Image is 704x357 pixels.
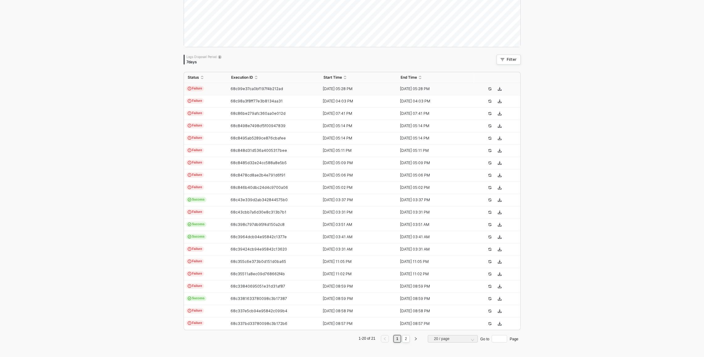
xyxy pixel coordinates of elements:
[397,160,469,165] div: [DATE] 05:09 PM
[231,123,285,128] span: 68c8498e7498cf5f00947839
[397,123,469,128] div: [DATE] 05:14 PM
[188,148,191,152] span: icon-exclamation
[498,112,502,115] span: icon-download
[320,309,392,313] div: [DATE] 08:58 PM
[186,86,204,91] span: Failure
[188,272,191,276] span: icon-exclamation
[320,136,392,141] div: [DATE] 05:14 PM
[480,335,518,342] div: Go to Page
[188,161,191,164] span: icon-exclamation
[231,321,287,326] span: 68c337bd33780098c3b172b6
[397,86,469,91] div: [DATE] 05:28 PM
[320,86,392,91] div: [DATE] 05:28 PM
[186,197,206,202] span: Success
[231,272,285,276] span: 68c35511a8ec09d768662f4b
[488,309,492,313] span: icon-success-page
[431,335,474,342] input: Page Size
[492,335,507,342] input: Page
[188,173,191,177] span: icon-exclamation
[498,284,502,288] span: icon-download
[231,148,287,153] span: 68c848d31d536a4005317bee
[488,260,492,264] span: icon-success-page
[231,284,285,289] span: 68c33840695051e31d31af87
[188,309,191,313] span: icon-exclamation
[498,260,502,264] span: icon-download
[488,136,492,140] span: icon-success-page
[186,110,204,116] span: Failure
[414,337,418,341] span: right
[397,296,469,301] div: [DATE] 08:59 PM
[227,72,320,83] th: Execution ID
[488,272,492,276] span: icon-success-page
[231,173,285,177] span: 68c8478cd8ae2b4e791d6f91
[411,335,421,342] li: Next Page
[231,296,287,301] span: 68c3381633780098c3b17387
[397,321,469,326] div: [DATE] 08:57 PM
[507,57,517,62] div: Filter
[320,259,392,264] div: [DATE] 11:05 PM
[498,272,502,276] span: icon-download
[323,75,342,80] span: Start Time
[397,72,474,83] th: End Time
[320,210,392,215] div: [DATE] 03:31 PM
[402,335,410,342] li: 2
[186,271,204,276] span: Failure
[231,309,287,313] span: 68c337e5cb94e95842c099b4
[186,160,204,165] span: Failure
[188,210,191,214] span: icon-exclamation
[488,235,492,239] span: icon-success-page
[434,334,474,343] span: 20 / page
[488,322,492,326] span: icon-success-page
[231,210,286,214] span: 68c43cbb7a6d30e8c313b7b1
[488,161,492,165] span: icon-success-page
[188,297,191,300] span: icon-cards
[188,75,199,80] span: Status
[320,72,397,83] th: Start Time
[498,247,502,251] span: icon-download
[231,136,286,140] span: 68c8495ab5289ce876cbafee
[488,149,492,152] span: icon-success-page
[488,284,492,288] span: icon-success-page
[397,247,469,252] div: [DATE] 03:31 AM
[498,322,502,326] span: icon-download
[188,222,191,226] span: icon-cards
[186,283,204,289] span: Failure
[320,235,392,239] div: [DATE] 03:41 AM
[188,198,191,201] span: icon-cards
[498,186,502,189] span: icon-download
[320,185,392,190] div: [DATE] 05:02 PM
[231,111,285,116] span: 68c86be279afc360aa0e012d
[231,197,288,202] span: 68c43e339d2ab342844575b0
[397,272,469,276] div: [DATE] 11:02 PM
[231,222,285,227] span: 68c398c797db95f4d150a2c8
[380,335,390,342] li: Previous Page
[397,235,469,239] div: [DATE] 03:41 AM
[403,335,409,342] a: 2
[186,246,204,252] span: Failure
[498,124,502,128] span: icon-download
[188,136,191,140] span: icon-exclamation
[231,75,253,80] span: Execution ID
[488,87,492,91] span: icon-success-page
[188,87,191,90] span: icon-exclamation
[320,99,392,104] div: [DATE] 04:03 PM
[186,172,204,178] span: Failure
[320,197,392,202] div: [DATE] 03:37 PM
[184,72,227,83] th: Status
[397,259,469,264] div: [DATE] 11:05 PM
[488,124,492,128] span: icon-success-page
[186,222,206,227] span: Success
[320,296,392,301] div: [DATE] 08:59 PM
[188,247,191,251] span: icon-exclamation
[498,87,502,91] span: icon-download
[397,222,469,227] div: [DATE] 03:51 AM
[186,55,222,59] div: Logs Disposal Period
[188,259,191,263] span: icon-exclamation
[231,86,283,91] span: 68c99e37ca0bf197f4b212ad
[397,185,469,190] div: [DATE] 05:02 PM
[231,99,283,103] span: 68c98a3f8ff77e3b8134aa31
[394,335,401,342] li: 1
[383,337,387,341] span: left
[320,111,392,116] div: [DATE] 07:41 PM
[231,160,287,165] span: 68c8485d32e24cc588a8e5b5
